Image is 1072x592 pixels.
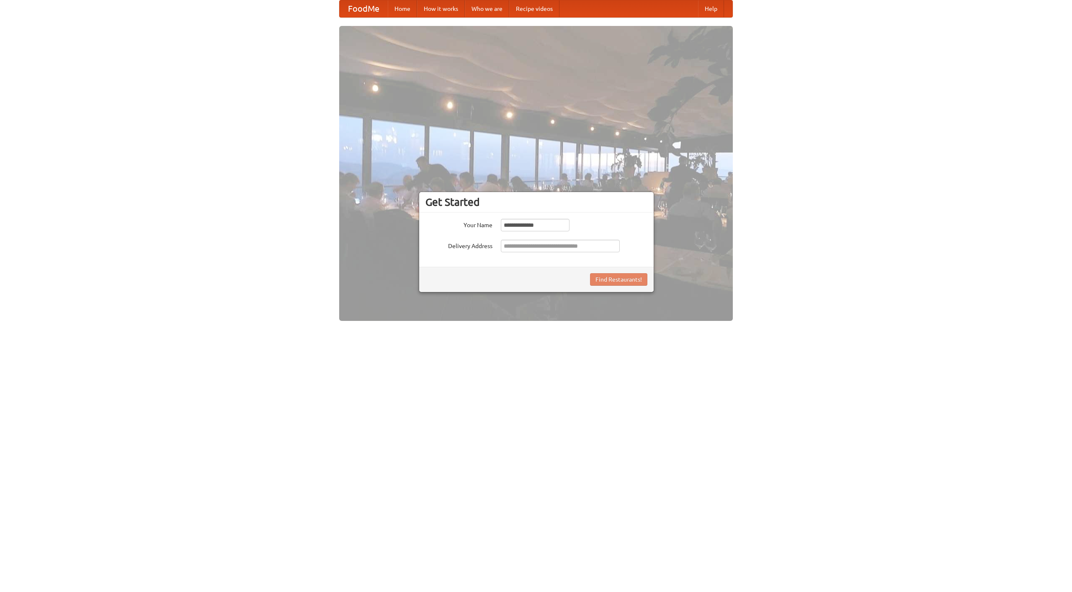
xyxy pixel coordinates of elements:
button: Find Restaurants! [590,273,647,286]
h3: Get Started [425,196,647,208]
a: Home [388,0,417,17]
a: How it works [417,0,465,17]
a: Recipe videos [509,0,559,17]
label: Delivery Address [425,240,492,250]
a: Who we are [465,0,509,17]
a: Help [698,0,724,17]
a: FoodMe [340,0,388,17]
label: Your Name [425,219,492,229]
